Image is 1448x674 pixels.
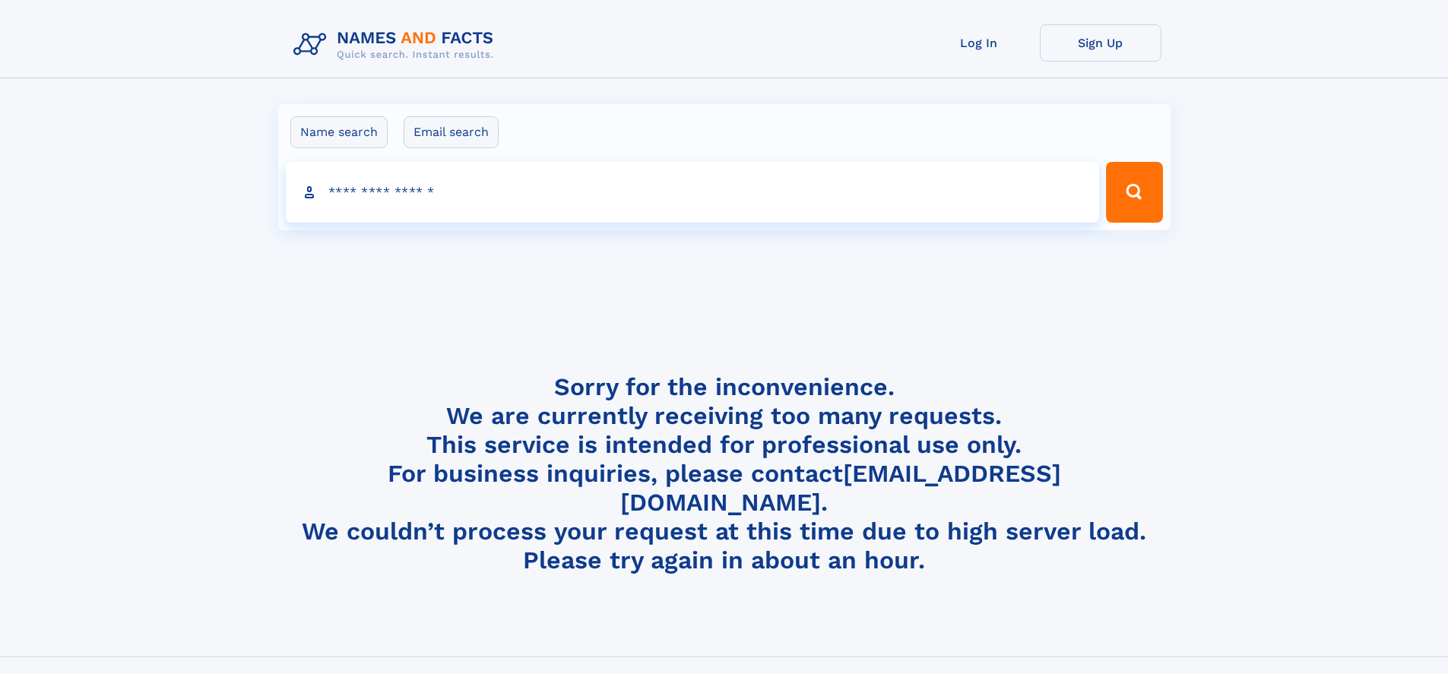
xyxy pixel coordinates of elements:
[404,116,499,148] label: Email search
[1106,162,1162,223] button: Search Button
[287,372,1161,575] h4: Sorry for the inconvenience. We are currently receiving too many requests. This service is intend...
[286,162,1100,223] input: search input
[918,24,1040,62] a: Log In
[287,24,506,65] img: Logo Names and Facts
[290,116,388,148] label: Name search
[620,459,1061,517] a: [EMAIL_ADDRESS][DOMAIN_NAME]
[1040,24,1161,62] a: Sign Up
